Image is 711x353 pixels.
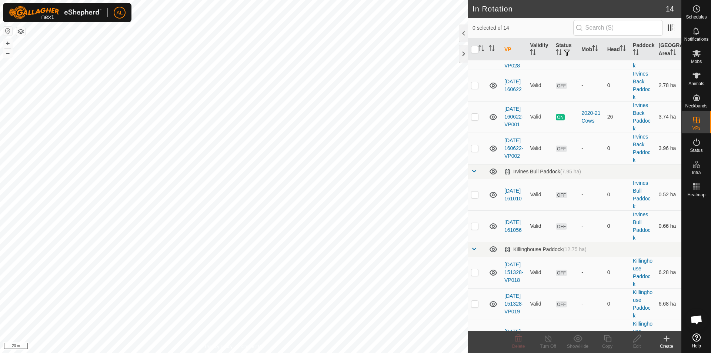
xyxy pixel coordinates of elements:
[620,46,626,52] p-sorticon: Activate to sort
[656,210,681,242] td: 0.66 ha
[633,102,650,131] a: Irvines Back Paddock
[656,179,681,210] td: 0.52 ha
[556,83,567,89] span: OFF
[685,309,708,331] div: Open chat
[504,106,523,127] a: [DATE] 160622-VP001
[205,343,233,350] a: Privacy Policy
[527,320,553,351] td: Valid
[478,46,484,52] p-sorticon: Activate to sort
[604,39,630,61] th: Head
[527,101,553,133] td: Valid
[473,4,666,13] h2: In Rotation
[581,81,601,89] div: -
[556,270,567,276] span: OFF
[656,101,681,133] td: 3.74 ha
[116,9,123,17] span: AL
[687,193,705,197] span: Heatmap
[556,223,567,230] span: OFF
[553,39,578,61] th: Status
[581,300,601,308] div: -
[688,81,704,86] span: Animals
[666,3,674,14] span: 14
[692,344,701,348] span: Help
[684,37,708,41] span: Notifications
[504,329,522,342] a: [DATE] 193836
[685,104,707,108] span: Neckbands
[633,321,652,350] a: Killinghouse Paddock
[556,192,567,198] span: OFF
[592,46,598,52] p-sorticon: Activate to sort
[633,134,650,163] a: Irvines Back Paddock
[504,246,587,253] div: Killinghouse Paddock
[656,320,681,351] td: 2.28 ha
[656,133,681,164] td: 3.96 ha
[691,59,702,64] span: Mobs
[527,257,553,288] td: Valid
[630,39,655,61] th: Paddock
[581,109,601,125] div: 2020-21 Cows
[670,50,676,56] p-sorticon: Activate to sort
[604,320,630,351] td: 0
[9,6,101,19] img: Gallagher Logo
[527,133,553,164] td: Valid
[556,50,562,56] p-sorticon: Activate to sort
[527,39,553,61] th: Validity
[604,179,630,210] td: 0
[504,169,581,175] div: Irvines Bull Paddock
[3,39,12,48] button: +
[501,39,527,61] th: VP
[504,293,523,314] a: [DATE] 151328-VP019
[533,343,563,350] div: Turn Off
[633,289,652,319] a: Killinghouse Paddock
[504,262,523,283] a: [DATE] 151328-VP018
[682,330,711,351] a: Help
[504,188,522,202] a: [DATE] 161010
[604,133,630,164] td: 0
[556,146,567,152] span: OFF
[581,144,601,152] div: -
[556,114,565,120] span: ON
[656,39,681,61] th: [GEOGRAPHIC_DATA] Area
[581,269,601,276] div: -
[604,257,630,288] td: 0
[633,212,650,241] a: Irvines Bull Paddock
[504,79,522,92] a: [DATE] 160622
[16,27,25,36] button: Map Layers
[633,39,650,69] a: Irvines Back Paddock
[633,258,652,287] a: Killinghouse Paddock
[633,180,650,209] a: Irvines Bull Paddock
[3,27,12,36] button: Reset Map
[604,210,630,242] td: 0
[604,101,630,133] td: 26
[581,222,601,230] div: -
[604,288,630,320] td: 0
[530,50,536,56] p-sorticon: Activate to sort
[656,257,681,288] td: 6.28 ha
[3,49,12,57] button: –
[656,288,681,320] td: 6.68 ha
[527,179,553,210] td: Valid
[633,71,650,100] a: Irvines Back Paddock
[527,288,553,320] td: Valid
[656,70,681,101] td: 2.78 ha
[581,191,601,199] div: -
[578,39,604,61] th: Mob
[573,20,663,36] input: Search (S)
[592,343,622,350] div: Copy
[563,343,592,350] div: Show/Hide
[241,343,263,350] a: Contact Us
[556,301,567,307] span: OFF
[504,137,523,159] a: [DATE] 160622-VP002
[489,46,495,52] p-sorticon: Activate to sort
[527,210,553,242] td: Valid
[652,343,681,350] div: Create
[560,169,581,174] span: (7.95 ha)
[504,219,522,233] a: [DATE] 161056
[504,39,524,69] a: [DATE] 192630 - COPY-VP028
[690,148,702,153] span: Status
[604,70,630,101] td: 0
[692,170,701,175] span: Infra
[563,246,587,252] span: (12.75 ha)
[633,50,639,56] p-sorticon: Activate to sort
[692,126,700,130] span: VPs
